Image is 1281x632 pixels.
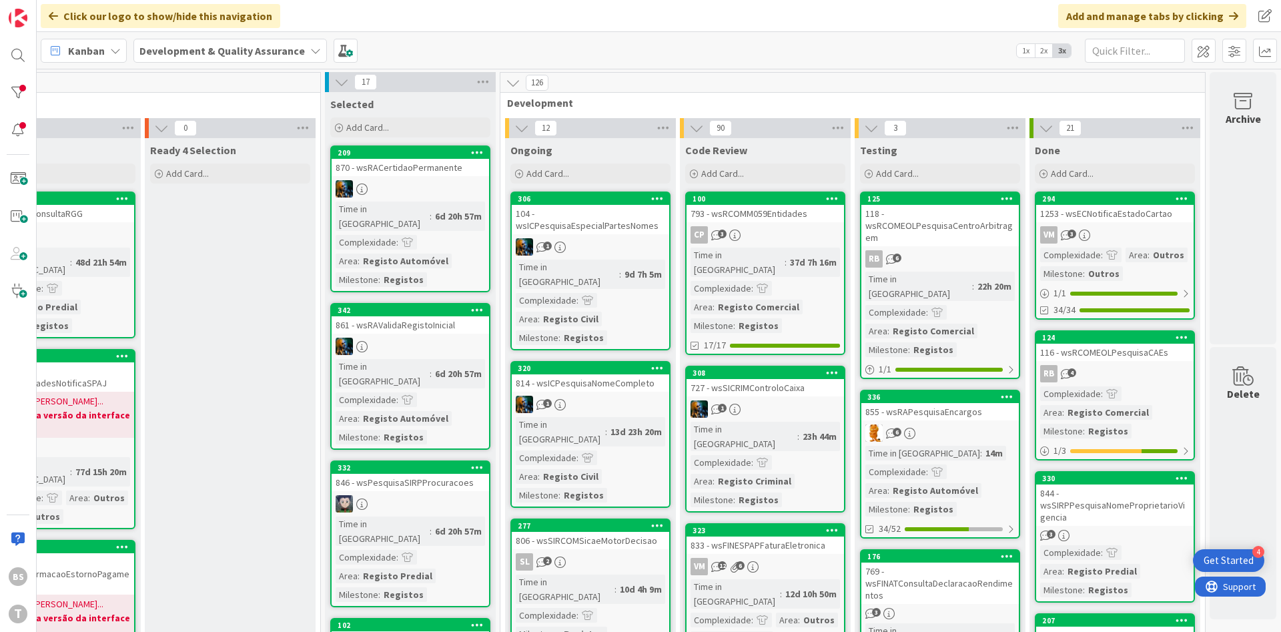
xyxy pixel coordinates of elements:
[713,474,715,489] span: :
[861,563,1019,604] div: 769 - wsFINATConsultaDeclaracaoRendimentos
[576,450,578,465] span: :
[867,194,1019,204] div: 125
[926,464,928,479] span: :
[691,474,713,489] div: Area
[687,400,844,418] div: JC
[887,324,889,338] span: :
[380,272,427,287] div: Registos
[687,193,844,205] div: 100
[780,587,782,601] span: :
[1101,248,1103,262] span: :
[865,305,926,320] div: Complexidade
[90,491,128,505] div: Outros
[512,396,669,413] div: JC
[516,469,538,484] div: Area
[1040,266,1083,281] div: Milestone
[512,520,669,532] div: 277
[861,193,1019,246] div: 125118 - wsRCOMEOLPesquisaCentroArbitragem
[1036,226,1194,244] div: VM
[733,318,735,333] span: :
[687,226,844,244] div: CP
[332,462,489,474] div: 332
[510,361,671,508] a: 320814 - wsICPesquisaNomeCompletoJCTime in [GEOGRAPHIC_DATA]:13d 23h 20mComplexidade:Area:Registo...
[751,281,753,296] span: :
[360,254,452,268] div: Registo Automóvel
[621,267,665,282] div: 9d 7h 5m
[1036,365,1194,382] div: RB
[88,491,90,505] span: :
[9,9,27,27] img: Visit kanbanzone.com
[336,392,396,407] div: Complexidade
[910,502,957,517] div: Registos
[1126,248,1148,262] div: Area
[865,502,908,517] div: Milestone
[336,180,353,198] img: JC
[693,368,844,378] div: 308
[516,396,533,413] img: JC
[430,366,432,381] span: :
[776,613,798,627] div: Area
[691,422,797,451] div: Time in [GEOGRAPHIC_DATA]
[893,428,901,436] span: 6
[332,474,489,491] div: 846 - wsPesquisaSIRPProcuracoes
[614,582,616,597] span: :
[889,483,981,498] div: Registo Automóvel
[330,303,490,450] a: 342861 - wsRAValidaRegistoInicialJCTime in [GEOGRAPHIC_DATA]:6d 20h 57mComplexidade:Area:Registo ...
[396,235,398,250] span: :
[713,300,715,314] span: :
[687,558,844,575] div: VM
[332,338,489,355] div: JC
[797,429,799,444] span: :
[336,517,430,546] div: Time in [GEOGRAPHIC_DATA]
[860,390,1020,539] a: 336855 - wsRAPesquisaEncargosRLTime in [GEOGRAPHIC_DATA]:14mComplexidade:Area:Registo AutomóvelMi...
[861,424,1019,442] div: RL
[861,250,1019,268] div: RB
[560,330,607,345] div: Registos
[861,193,1019,205] div: 125
[25,509,63,524] div: Outros
[396,392,398,407] span: :
[1035,192,1195,320] a: 2941253 - wsECNotificaEstadoCartaoVMComplexidade:Area:OutrosMilestone:Outros1/134/34
[358,254,360,268] span: :
[1040,248,1101,262] div: Complexidade
[358,411,360,426] span: :
[332,180,489,198] div: JC
[516,608,576,623] div: Complexidade
[619,267,621,282] span: :
[516,312,538,326] div: Area
[378,272,380,287] span: :
[685,366,845,513] a: 308727 - wsSICRIMControloCaixaJCTime in [GEOGRAPHIC_DATA]:23h 44mComplexidade:Area:Registo Crimin...
[1085,266,1123,281] div: Outros
[1042,333,1194,342] div: 124
[538,312,540,326] span: :
[1036,205,1194,222] div: 1253 - wsECNotificaEstadoCartao
[687,379,844,396] div: 727 - wsSICRIMControloCaixa
[691,558,708,575] div: VM
[516,238,533,256] img: JC
[701,168,744,180] span: Add Card...
[1047,530,1055,539] span: 3
[543,557,552,565] span: 2
[360,569,436,583] div: Registo Predial
[865,483,887,498] div: Area
[516,330,558,345] div: Milestone
[576,293,578,308] span: :
[560,488,607,503] div: Registos
[538,469,540,484] span: :
[691,455,751,470] div: Complexidade
[516,553,533,571] div: SL
[865,324,887,338] div: Area
[1085,424,1132,438] div: Registos
[1040,424,1083,438] div: Milestone
[1035,471,1195,603] a: 330844 - wsSIRPPesquisaNomeProprietarioVigenciaComplexidade:Area:Registo PredialMilestone:Registos
[1040,365,1057,382] div: RB
[691,226,708,244] div: CP
[332,495,489,513] div: LS
[980,446,982,460] span: :
[1036,193,1194,222] div: 2941253 - wsECNotificaEstadoCartao
[1053,286,1066,300] span: 1 / 1
[512,238,669,256] div: JC
[972,279,974,294] span: :
[332,159,489,176] div: 870 - wsRACertidaoPermanente
[691,318,733,333] div: Milestone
